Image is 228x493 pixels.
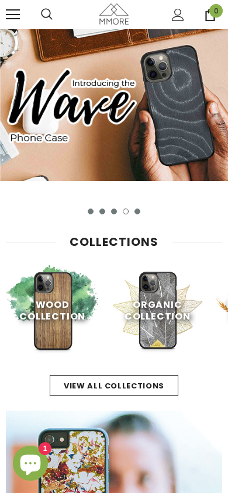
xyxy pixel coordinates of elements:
button: 2 [99,209,105,214]
img: MMORE Cases [6,264,99,357]
a: view all collections [50,375,178,396]
inbox-online-store-chat: Shopify online store chat [9,446,51,484]
button: 3 [111,209,117,214]
button: 5 [134,209,140,214]
span: Organic Collection [125,297,191,322]
img: MMORE Cases [99,4,129,24]
span: 0 [209,4,223,18]
button: 4 [123,209,129,214]
span: Collections [70,234,158,250]
span: view all collections [64,380,164,391]
span: Wood Collection [19,297,85,322]
button: 1 [88,209,94,214]
img: MMORE Cases [111,264,205,357]
a: 0 [204,9,216,21]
